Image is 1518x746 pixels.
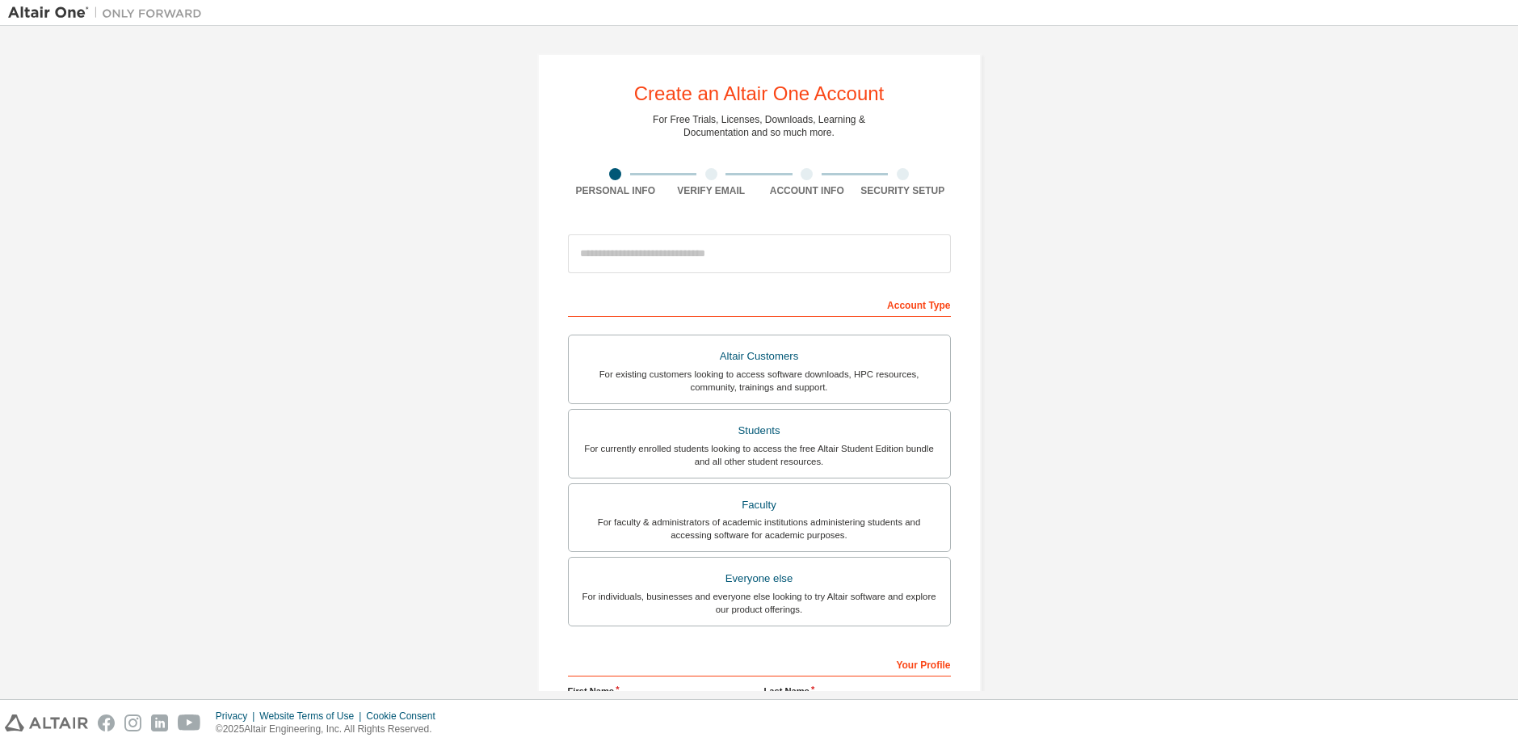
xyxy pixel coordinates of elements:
[578,590,940,616] div: For individuals, businesses and everyone else looking to try Altair software and explore our prod...
[568,291,951,317] div: Account Type
[578,345,940,368] div: Altair Customers
[568,685,755,698] label: First Name
[259,710,366,723] div: Website Terms of Use
[568,651,951,676] div: Your Profile
[578,567,940,590] div: Everyone else
[216,723,445,736] p: © 2025 Altair Engineering, Inc. All Rights Reserved.
[578,516,940,542] div: For faculty & administrators of academic institutions administering students and accessing softwa...
[578,419,940,442] div: Students
[759,184,856,197] div: Account Info
[653,113,865,139] div: For Free Trials, Licenses, Downloads, Learning & Documentation and so much more.
[216,710,259,723] div: Privacy
[663,184,759,197] div: Verify Email
[855,184,951,197] div: Security Setup
[578,494,940,516] div: Faculty
[634,84,885,103] div: Create an Altair One Account
[568,184,664,197] div: Personal Info
[578,442,940,468] div: For currently enrolled students looking to access the free Altair Student Edition bundle and all ...
[8,5,210,21] img: Altair One
[5,714,88,731] img: altair_logo.svg
[124,714,141,731] img: instagram.svg
[178,714,201,731] img: youtube.svg
[764,685,951,698] label: Last Name
[578,368,940,394] div: For existing customers looking to access software downloads, HPC resources, community, trainings ...
[366,710,444,723] div: Cookie Consent
[98,714,115,731] img: facebook.svg
[151,714,168,731] img: linkedin.svg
